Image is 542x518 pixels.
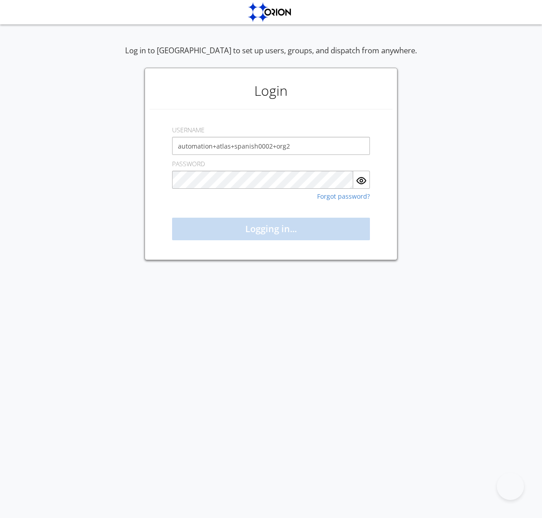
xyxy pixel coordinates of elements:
iframe: Toggle Customer Support [497,473,524,500]
button: Show Password [353,171,370,189]
label: PASSWORD [172,159,205,168]
img: eye.svg [356,175,367,186]
h1: Login [150,73,392,109]
div: Log in to [GEOGRAPHIC_DATA] to set up users, groups, and dispatch from anywhere. [125,45,417,68]
label: USERNAME [172,126,205,135]
button: Logging in... [172,218,370,240]
input: Password [172,171,353,189]
a: Forgot password? [317,193,370,200]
